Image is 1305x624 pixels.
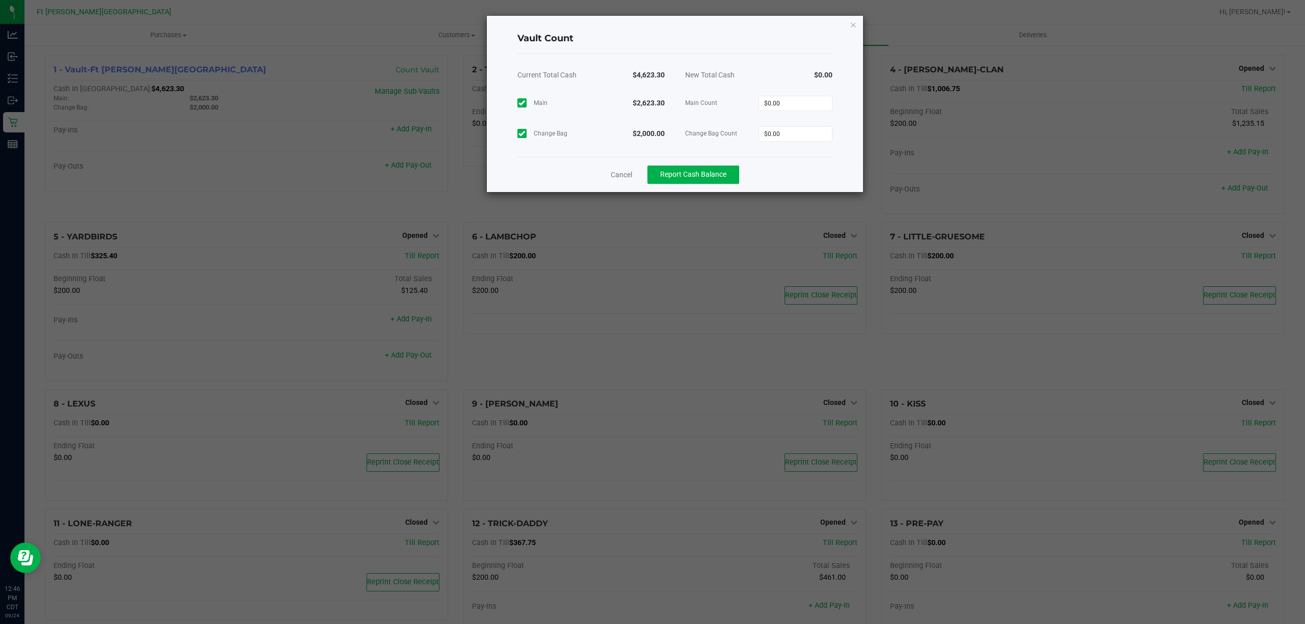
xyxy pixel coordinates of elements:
[660,170,726,178] span: Report Cash Balance
[647,166,739,184] button: Report Cash Balance
[10,542,41,573] iframe: Resource center
[685,128,759,139] span: Change Bag Count
[534,98,547,108] span: Main
[814,71,832,79] strong: $0.00
[534,128,567,139] span: Change Bag
[611,170,632,180] a: Cancel
[685,71,735,79] span: New Total Cash
[633,71,665,79] strong: $4,623.30
[517,98,531,107] form-toggle: Include in count
[517,129,531,138] form-toggle: Include in count
[633,99,665,107] strong: $2,623.30
[517,32,832,45] h4: Vault Count
[685,98,759,108] span: Main Count
[633,129,665,138] strong: $2,000.00
[517,71,577,79] span: Current Total Cash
